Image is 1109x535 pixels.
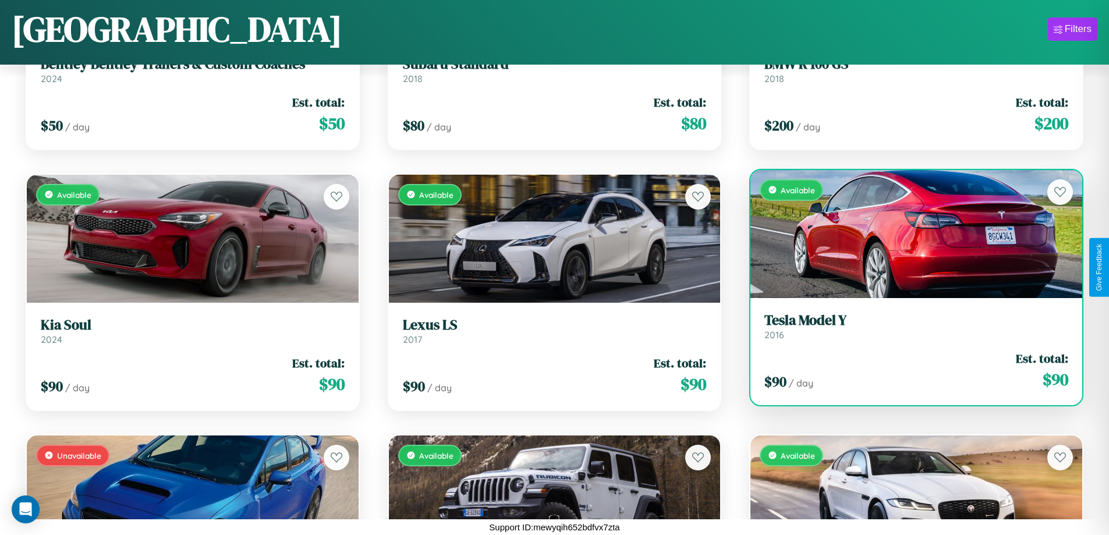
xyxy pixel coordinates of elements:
span: Est. total: [292,94,345,111]
h3: Lexus LS [403,317,707,334]
span: $ 50 [319,112,345,135]
a: BMW R 100 GS2018 [764,56,1068,84]
a: Bentley Bentley Trailers & Custom Coaches2024 [41,56,345,84]
span: $ 90 [41,377,63,396]
span: / day [789,377,813,389]
span: $ 90 [681,373,706,396]
span: 2017 [403,334,422,345]
span: Est. total: [654,355,706,371]
span: $ 90 [319,373,345,396]
span: $ 90 [1043,368,1068,391]
p: Support ID: mewyqih652bdfvx7zta [489,519,619,535]
span: Unavailable [57,451,101,460]
button: Filters [1048,17,1097,41]
span: 2018 [764,73,784,84]
a: Lexus LS2017 [403,317,707,345]
span: Est. total: [1016,94,1068,111]
span: Est. total: [654,94,706,111]
div: Filters [1065,23,1092,35]
h3: Tesla Model Y [764,312,1068,329]
span: Available [781,185,815,195]
a: Tesla Model Y2016 [764,312,1068,341]
span: Available [419,190,453,200]
div: Give Feedback [1095,244,1103,291]
span: $ 200 [764,116,793,135]
span: 2024 [41,73,62,84]
a: Subaru Standard2018 [403,56,707,84]
span: 2016 [764,329,784,341]
div: Open Intercom Messenger [12,495,40,523]
span: / day [65,121,90,133]
span: / day [65,382,90,394]
span: 2018 [403,73,423,84]
span: Available [419,451,453,460]
span: / day [427,382,452,394]
span: $ 80 [403,116,424,135]
h3: Bentley Bentley Trailers & Custom Coaches [41,56,345,73]
span: / day [796,121,820,133]
span: $ 90 [764,372,786,391]
h3: BMW R 100 GS [764,56,1068,73]
span: Est. total: [292,355,345,371]
h1: [GEOGRAPHIC_DATA] [12,5,342,53]
h3: Subaru Standard [403,56,707,73]
a: Kia Soul2024 [41,317,345,345]
span: $ 90 [403,377,425,396]
span: Available [781,451,815,460]
h3: Kia Soul [41,317,345,334]
span: / day [427,121,451,133]
span: $ 200 [1034,112,1068,135]
span: 2024 [41,334,62,345]
span: Est. total: [1016,350,1068,367]
span: $ 80 [681,112,706,135]
span: $ 50 [41,116,63,135]
span: Available [57,190,91,200]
